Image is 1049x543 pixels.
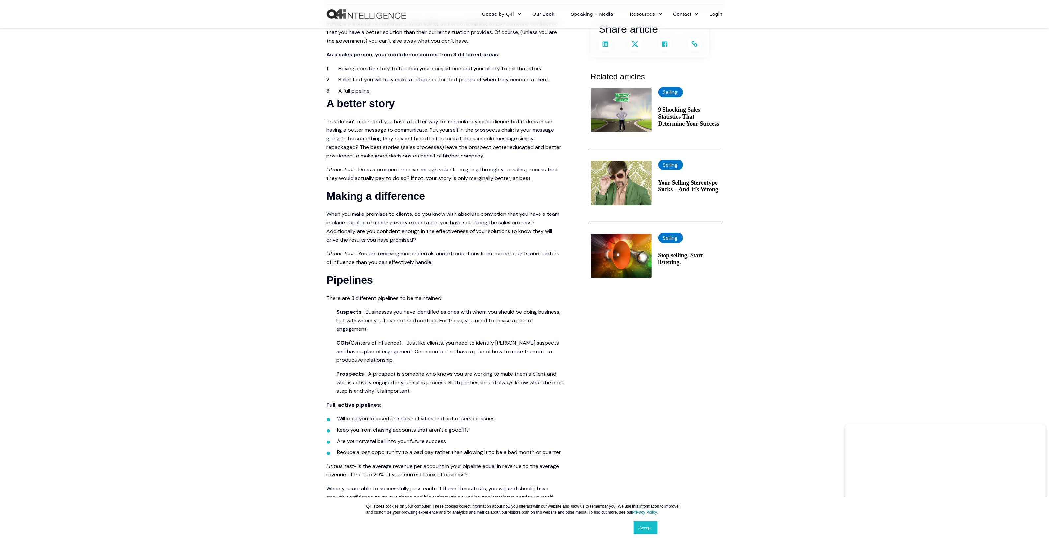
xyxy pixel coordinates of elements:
[632,510,657,515] a: Privacy Policy
[337,308,362,315] strong: Suspects
[327,370,564,395] p: = A prospect is someone who knows you are working to make them a client and who is actively engag...
[327,250,354,257] em: Litmus test
[629,38,642,51] a: Share on X
[327,9,406,19] a: Back to Home
[327,294,564,302] p: There are 3 different pipelines to be maintained:
[327,308,564,333] p: = Businesses you have identified as ones with whom you should be doing business, but with whom yo...
[658,38,671,51] a: Share on Facebook
[339,87,564,95] li: A full pipeline.
[366,503,683,515] p: Q4i stores cookies on your computer. These cookies collect information about how you interact wit...
[327,463,354,470] em: Litmus test
[327,249,564,267] p: – You are receiving more referrals and introductions from current clients and centers of influenc...
[591,71,723,83] h3: Related articles
[327,484,564,501] p: When you are able to successfully pass each of these litmus tests, you will, and should, have eno...
[599,38,612,51] a: Share on LinkedIn
[658,233,683,243] label: Selling
[658,160,683,170] label: Selling
[634,521,657,534] a: Accept
[658,87,683,97] label: Selling
[599,21,701,38] h2: Share article
[327,190,425,202] strong: Making a difference
[337,414,564,423] li: Will keep you focused on sales activities and out of service issues
[339,75,564,84] li: Belief that you will truly make a difference for that prospect when they become a client.
[327,339,564,364] p: (Centers of Influence) = Just like clients, you need to identify [PERSON_NAME] suspects and have ...
[327,462,564,479] p: - Is the average revenue per account in your pipeline equal in revenue to the average revenue of ...
[327,165,564,183] p: – Does a prospect receive enough value from going through your sales process that they would actu...
[327,210,564,244] p: When you make promises to clients, do you know with absolute conviction that you have a team in p...
[337,370,364,377] strong: Prospects
[591,88,652,132] img: 9 Shocking Sales Statistics That Determine Your Success
[337,437,564,445] li: Are your crystal ball into your future success
[591,234,652,278] img: Speaker_and_mic.Dreamstimegreat.jpg
[658,106,723,127] a: 9 Shocking Sales Statistics That Determine Your Success
[339,64,564,73] li: Having a better story to tell than your competition and your ability to tell that story.
[658,252,723,266] a: Stop selling. Start listening.
[327,98,395,109] strong: A better story
[327,274,373,286] strong: Pipelines
[688,38,701,51] a: Copy and share the link
[327,166,354,173] em: Litmus test
[845,424,1046,540] iframe: Popup CTA
[337,339,349,346] strong: COIs
[337,448,564,457] li: Reduce a lost opportunity to a bad day rather than allowing it to be a bad month or quarter.
[327,9,406,19] img: Q4intelligence, LLC logo
[327,117,564,160] p: This doesn’t mean that you have a better way to manipulate your audience, but it does mean having...
[327,19,564,45] p: Selling is a transfer of confidence. When selling, you are attempting to give someone confidence ...
[327,401,382,408] strong: Full, active pipelines:
[337,426,564,434] li: Keep you from chasing accounts that aren’t a good fit
[658,179,723,193] a: Your Selling Stereotype Sucks – And It’s Wrong
[327,51,500,58] strong: As a sales person, your confidence comes from 3 different areas:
